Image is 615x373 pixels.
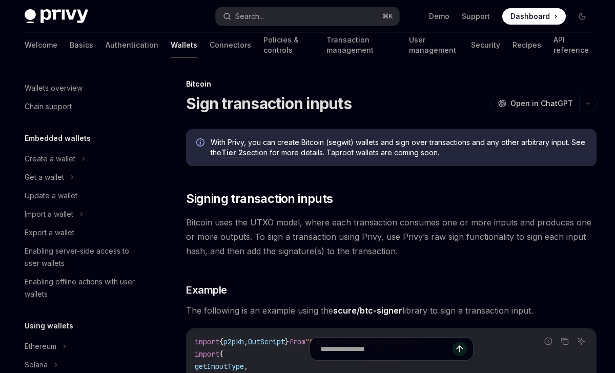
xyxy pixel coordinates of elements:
[25,132,91,144] h5: Embedded wallets
[186,94,352,113] h1: Sign transaction inputs
[542,335,555,348] button: Report incorrect code
[106,33,158,57] a: Authentication
[453,342,467,356] button: Send message
[25,100,72,113] div: Chain support
[235,10,264,23] div: Search...
[25,226,74,239] div: Export a wallet
[333,305,402,316] a: scure/btc-signer
[16,223,148,242] a: Export a wallet
[16,242,148,273] a: Enabling server-side access to user wallets
[186,191,333,207] span: Signing transaction inputs
[216,7,399,26] button: Search...⌘K
[210,33,251,57] a: Connectors
[171,33,197,57] a: Wallets
[409,33,459,57] a: User management
[186,303,597,318] span: The following is an example using the library to sign a transaction input.
[553,33,590,57] a: API reference
[16,97,148,116] a: Chain support
[186,79,597,89] div: Bitcoin
[558,335,571,348] button: Copy the contents from the code block
[25,320,73,332] h5: Using wallets
[429,11,449,22] a: Demo
[16,79,148,97] a: Wallets overview
[25,153,75,165] div: Create a wallet
[16,273,148,303] a: Enabling offline actions with user wallets
[16,186,148,205] a: Update a wallet
[186,215,597,258] span: Bitcoin uses the UTXO model, where each transaction consumes one or more inputs and produces one ...
[25,9,88,24] img: dark logo
[382,12,393,20] span: ⌘ K
[25,82,83,94] div: Wallets overview
[263,33,314,57] a: Policies & controls
[186,283,227,297] span: Example
[25,208,73,220] div: Import a wallet
[211,137,586,158] span: With Privy, you can create Bitcoin (segwit) wallets and sign over transactions and any other arbi...
[25,340,56,353] div: Ethereum
[471,33,500,57] a: Security
[512,33,541,57] a: Recipes
[196,138,207,149] svg: Info
[462,11,490,22] a: Support
[510,98,573,109] span: Open in ChatGPT
[25,190,77,202] div: Update a wallet
[326,33,397,57] a: Transaction management
[574,8,590,25] button: Toggle dark mode
[25,359,48,371] div: Solana
[502,8,566,25] a: Dashboard
[25,276,141,300] div: Enabling offline actions with user wallets
[70,33,93,57] a: Basics
[25,33,57,57] a: Welcome
[25,171,64,183] div: Get a wallet
[491,95,579,112] button: Open in ChatGPT
[575,335,588,348] button: Ask AI
[25,245,141,270] div: Enabling server-side access to user wallets
[510,11,550,22] span: Dashboard
[221,148,243,157] a: Tier 2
